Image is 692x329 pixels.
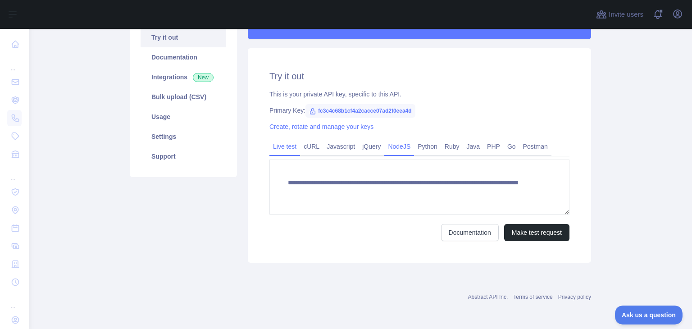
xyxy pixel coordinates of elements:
[441,224,499,241] a: Documentation
[141,87,226,107] a: Bulk upload (CSV)
[7,164,22,182] div: ...
[441,139,463,154] a: Ruby
[269,70,569,82] h2: Try it out
[609,9,643,20] span: Invite users
[519,139,551,154] a: Postman
[323,139,359,154] a: Javascript
[594,7,645,22] button: Invite users
[300,139,323,154] a: cURL
[384,139,414,154] a: NodeJS
[141,107,226,127] a: Usage
[463,139,484,154] a: Java
[7,292,22,310] div: ...
[269,90,569,99] div: This is your private API key, specific to this API.
[504,139,519,154] a: Go
[504,224,569,241] button: Make test request
[483,139,504,154] a: PHP
[359,139,384,154] a: jQuery
[269,139,300,154] a: Live test
[558,294,591,300] a: Privacy policy
[141,47,226,67] a: Documentation
[269,106,569,115] div: Primary Key:
[7,54,22,72] div: ...
[141,67,226,87] a: Integrations New
[468,294,508,300] a: Abstract API Inc.
[141,127,226,146] a: Settings
[141,146,226,166] a: Support
[269,123,373,130] a: Create, rotate and manage your keys
[193,73,214,82] span: New
[414,139,441,154] a: Python
[513,294,552,300] a: Terms of service
[615,306,683,324] iframe: Toggle Customer Support
[305,104,415,118] span: fc3c4c68b1cf4a2cacce07ad2f0eea4d
[141,27,226,47] a: Try it out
